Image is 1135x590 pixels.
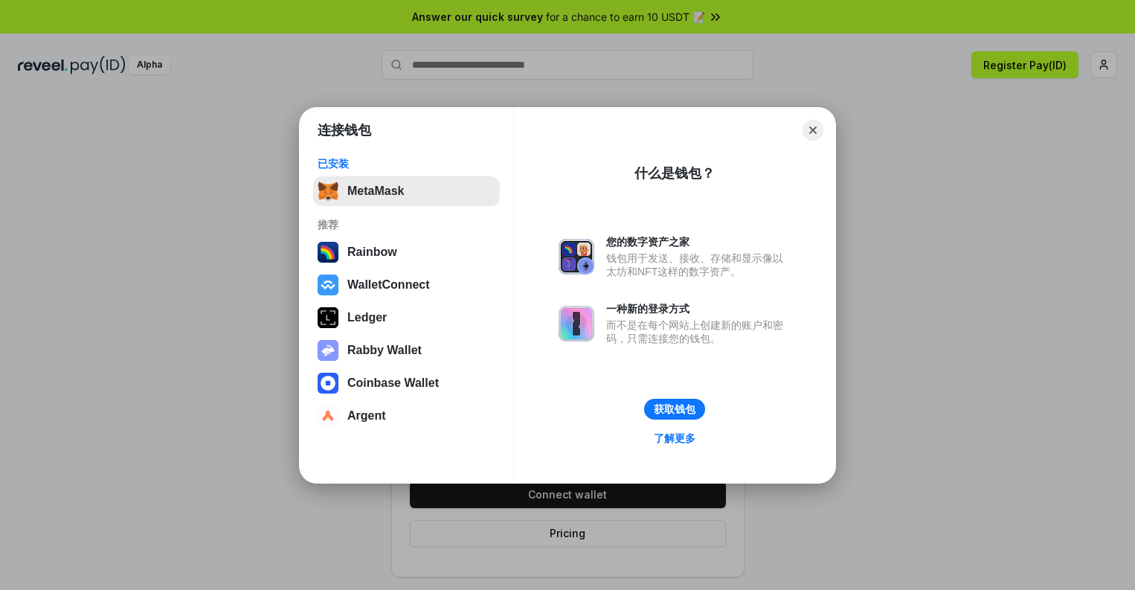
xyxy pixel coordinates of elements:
div: MetaMask [347,185,404,198]
a: 了解更多 [645,429,704,448]
img: svg+xml,%3Csvg%20fill%3D%22none%22%20height%3D%2233%22%20viewBox%3D%220%200%2035%2033%22%20width%... [318,181,338,202]
div: Argent [347,409,386,423]
div: 而不是在每个网站上创建新的账户和密码，只需连接您的钱包。 [606,318,791,345]
div: 推荐 [318,218,495,231]
div: 什么是钱包？ [634,164,715,182]
button: Ledger [313,303,500,333]
div: Coinbase Wallet [347,376,439,390]
div: 钱包用于发送、接收、存储和显示像以太坊和NFT这样的数字资产。 [606,251,791,278]
div: Rainbow [347,246,397,259]
img: svg+xml,%3Csvg%20width%3D%2228%22%20height%3D%2228%22%20viewBox%3D%220%200%2028%2028%22%20fill%3D... [318,275,338,295]
button: MetaMask [313,176,500,206]
div: 已安装 [318,157,495,170]
button: WalletConnect [313,270,500,300]
div: WalletConnect [347,278,430,292]
div: 获取钱包 [654,403,695,416]
div: 您的数字资产之家 [606,235,791,248]
img: svg+xml,%3Csvg%20xmlns%3D%22http%3A%2F%2Fwww.w3.org%2F2000%2Fsvg%22%20fill%3D%22none%22%20viewBox... [559,306,594,342]
img: svg+xml,%3Csvg%20xmlns%3D%22http%3A%2F%2Fwww.w3.org%2F2000%2Fsvg%22%20width%3D%2228%22%20height%3... [318,307,338,328]
button: Coinbase Wallet [313,368,500,398]
button: Rainbow [313,237,500,267]
div: 了解更多 [654,432,695,445]
h1: 连接钱包 [318,121,371,139]
img: svg+xml,%3Csvg%20xmlns%3D%22http%3A%2F%2Fwww.w3.org%2F2000%2Fsvg%22%20fill%3D%22none%22%20viewBox... [318,340,338,361]
div: Ledger [347,311,387,324]
button: Rabby Wallet [313,336,500,365]
img: svg+xml,%3Csvg%20width%3D%2228%22%20height%3D%2228%22%20viewBox%3D%220%200%2028%2028%22%20fill%3D... [318,373,338,394]
img: svg+xml,%3Csvg%20xmlns%3D%22http%3A%2F%2Fwww.w3.org%2F2000%2Fsvg%22%20fill%3D%22none%22%20viewBox... [559,239,594,275]
button: Argent [313,401,500,431]
div: 一种新的登录方式 [606,302,791,315]
div: Rabby Wallet [347,344,422,357]
img: svg+xml,%3Csvg%20width%3D%22120%22%20height%3D%22120%22%20viewBox%3D%220%200%20120%20120%22%20fil... [318,242,338,263]
button: 获取钱包 [644,399,705,420]
button: Close [803,120,823,141]
img: svg+xml,%3Csvg%20width%3D%2228%22%20height%3D%2228%22%20viewBox%3D%220%200%2028%2028%22%20fill%3D... [318,405,338,426]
